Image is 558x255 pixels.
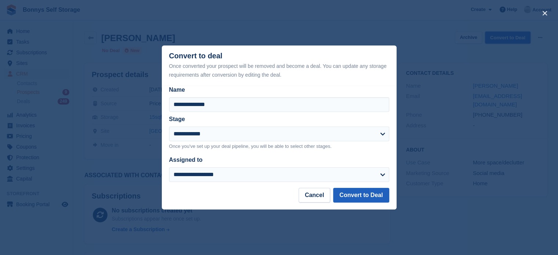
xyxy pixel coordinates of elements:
[333,188,389,203] button: Convert to Deal
[169,62,389,79] div: Once converted your prospect will be removed and become a deal. You can update any storage requir...
[169,143,389,150] p: Once you've set up your deal pipeline, you will be able to select other stages.
[169,52,389,79] div: Convert to deal
[169,85,389,94] label: Name
[169,116,185,122] label: Stage
[299,188,330,203] button: Cancel
[169,157,203,163] label: Assigned to
[539,7,551,19] button: close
